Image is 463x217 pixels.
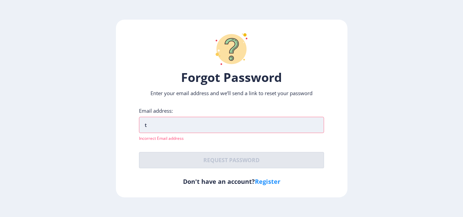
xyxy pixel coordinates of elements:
span: Incorrect Email address [139,135,184,141]
h6: Don't have an account? [139,177,324,186]
label: Email address: [139,107,173,114]
button: Request password [139,152,324,168]
h1: Forgot Password [139,69,324,86]
a: Register [255,177,280,186]
img: question-mark [211,29,252,69]
input: Email address [139,117,324,133]
p: Enter your email address and we’ll send a link to reset your password [139,90,324,96]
